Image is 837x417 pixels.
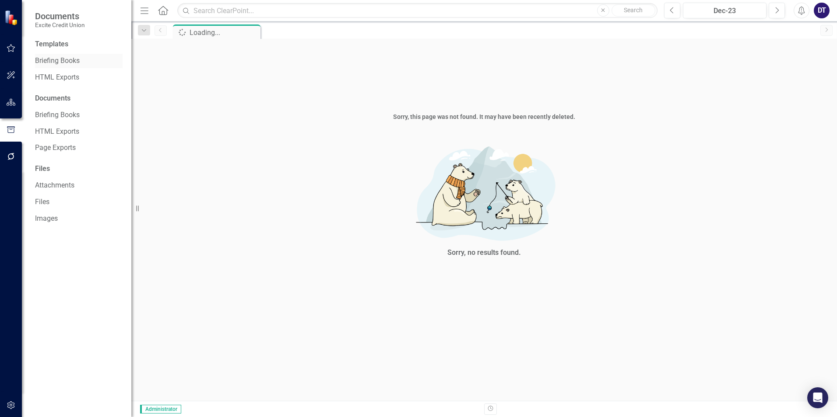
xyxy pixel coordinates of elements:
[612,4,655,17] button: Search
[177,3,658,18] input: Search ClearPoint...
[686,6,763,16] div: Dec-23
[35,73,123,83] a: HTML Exports
[35,143,123,153] a: Page Exports
[683,3,767,18] button: Dec-23
[131,112,837,121] div: Sorry, this page was not found. It may have been recently deleted.
[35,94,123,104] div: Documents
[807,387,828,408] div: Open Intercom Messenger
[35,11,85,21] span: Documents
[35,21,85,28] small: Excite Credit Union
[140,405,181,414] span: Administrator
[35,214,123,224] a: Images
[35,127,123,137] a: HTML Exports
[447,248,521,258] div: Sorry, no results found.
[624,7,643,14] span: Search
[190,27,258,38] div: Loading...
[35,164,123,174] div: Files
[35,181,123,191] a: Attachments
[35,39,123,49] div: Templates
[35,56,123,66] a: Briefing Books
[35,110,123,120] a: Briefing Books
[353,139,615,245] img: No results found
[4,10,20,26] img: ClearPoint Strategy
[35,197,123,207] a: Files
[814,3,830,18] button: DT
